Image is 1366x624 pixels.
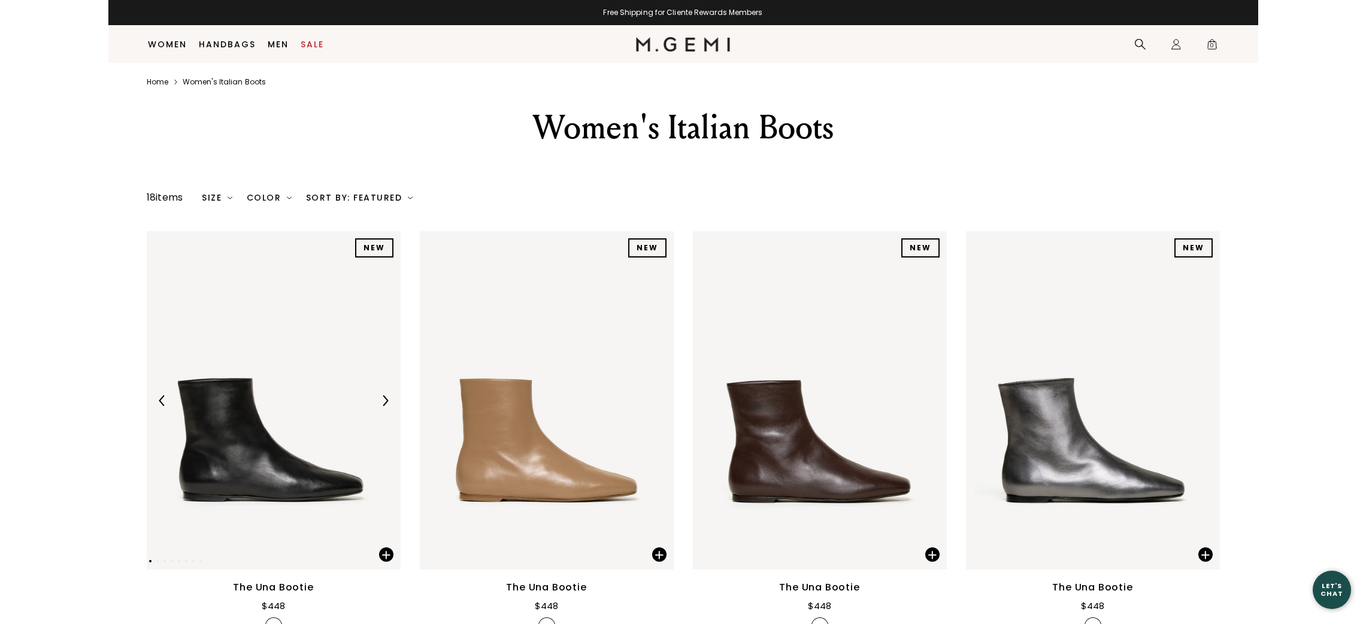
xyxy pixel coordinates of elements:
[306,193,413,202] div: Sort By: Featured
[268,40,289,49] a: Men
[420,231,674,570] img: The Una Bootie
[808,599,831,613] div: $448
[199,40,256,49] a: Handbags
[287,195,292,200] img: chevron-down.svg
[628,238,667,258] div: NEW
[901,238,940,258] div: NEW
[202,193,232,202] div: Size
[506,580,586,595] div: The Una Bootie
[693,231,947,570] img: The Una Bootie
[1052,580,1132,595] div: The Una Bootie
[183,77,266,87] a: Women's italian boots
[1174,238,1213,258] div: NEW
[301,40,324,49] a: Sale
[966,231,1220,570] img: The Una Bootie
[147,77,168,87] a: Home
[1206,41,1218,53] span: 0
[779,580,859,595] div: The Una Bootie
[1081,599,1104,613] div: $448
[262,599,285,613] div: $448
[147,231,401,570] img: The Una Bootie
[408,195,413,200] img: chevron-down.svg
[148,40,187,49] a: Women
[535,599,558,613] div: $448
[1313,582,1351,597] div: Let's Chat
[247,193,292,202] div: Color
[108,8,1258,17] div: Free Shipping for Cliente Rewards Members
[380,395,390,406] img: Next Arrow
[228,195,232,200] img: chevron-down.svg
[147,190,183,205] div: 18 items
[233,580,313,595] div: The Una Bootie
[475,106,891,149] div: Women's Italian Boots
[157,395,168,406] img: Previous Arrow
[636,37,730,52] img: M.Gemi
[355,238,393,258] div: NEW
